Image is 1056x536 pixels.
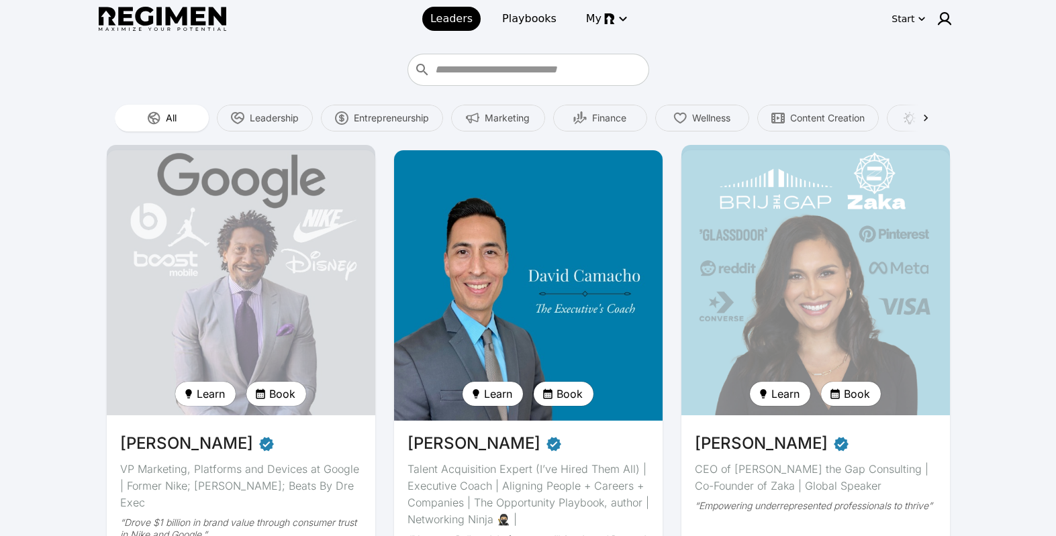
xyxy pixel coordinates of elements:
span: Learn [484,386,512,402]
button: Entrepreneurship [321,105,443,131]
span: Verified partner - David Camacho [546,431,562,455]
span: [PERSON_NAME] [120,431,253,455]
span: Verified partner - Devika Brij [833,431,849,455]
button: Content Creation [757,105,879,131]
span: Leadership [250,111,299,125]
button: Learn [463,382,523,406]
button: Book [246,382,306,406]
button: Finance [553,105,647,131]
img: Finance [573,111,587,125]
button: All [115,105,209,131]
button: Start [889,8,928,30]
span: Learn [771,386,800,402]
span: Book [844,386,870,402]
button: Wellness [655,105,749,131]
img: Entrepreneurship [335,111,348,125]
span: Book [269,386,295,402]
button: My [578,7,634,31]
div: “Empowering underrepresented professionals to thrive” [695,500,937,512]
img: Marketing [466,111,479,125]
button: Book [821,382,881,406]
img: user icon [937,11,953,27]
span: Marketing [485,111,530,125]
img: avatar of Devika Brij [681,145,950,415]
span: Learn [197,386,225,402]
span: Playbooks [502,11,557,27]
a: Playbooks [494,7,565,31]
span: Book [557,386,583,402]
img: Leadership [231,111,244,125]
img: Regimen logo [99,7,226,32]
span: Verified partner - Daryl Butler [258,431,275,455]
span: All [166,111,177,125]
a: Leaders [422,7,481,31]
span: [PERSON_NAME] [407,431,540,455]
div: CEO of [PERSON_NAME] the Gap Consulting | Co-Founder of Zaka | Global Speaker [695,461,937,494]
span: Content Creation [790,111,865,125]
img: All [147,111,160,125]
div: Start [892,12,914,25]
button: Book [534,382,593,406]
button: Marketing [451,105,545,131]
div: VP Marketing, Platforms and Devices at Google | Former Nike; [PERSON_NAME]; Beats By Dre Exec [120,461,362,511]
span: Entrepreneurship [354,111,429,125]
button: Learn [750,382,810,406]
span: My [586,11,602,27]
img: Wellness [673,111,687,125]
img: Content Creation [771,111,785,125]
button: Creativity [887,105,981,131]
button: Leadership [217,105,313,131]
span: [PERSON_NAME] [695,431,828,455]
button: Learn [175,382,236,406]
span: Wellness [692,111,730,125]
span: Finance [592,111,626,125]
img: avatar of David Camacho [394,150,663,421]
span: Leaders [430,11,473,27]
div: Who do you want to learn from? [407,54,649,86]
div: Talent Acquisition Expert (I’ve Hired Them All) | Executive Coach | Aligning People + Careers + C... [407,461,649,528]
img: avatar of Daryl Butler [107,145,375,415]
